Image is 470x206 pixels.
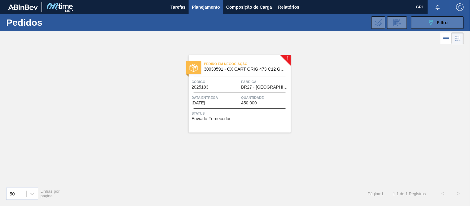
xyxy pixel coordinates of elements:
span: 1 - 1 de 1 Registros [393,191,426,196]
img: status [190,64,198,72]
span: 14/10/2025 [192,101,205,105]
span: Planejamento [192,3,220,11]
img: Logout [456,3,464,11]
span: Código [192,79,240,85]
a: !statusPedido em Negociação30030591 - CX CART ORIG 473 C12 GPI OPEN CORNERCódigo2025183FábricaBR2... [179,55,291,133]
div: Solicitação de Revisão de Pedidos [387,16,407,29]
span: Relatórios [278,3,299,11]
span: Tarefas [170,3,186,11]
span: BR27 - Nova Minas [241,85,289,90]
button: > [451,186,466,201]
span: 30030591 - CX CART ORIG 473 C12 GPI OPEN CORNER [204,67,286,72]
span: Quantidade [241,94,289,101]
span: 450,000 [241,101,257,105]
span: Composição de Carga [226,3,272,11]
button: < [435,186,451,201]
span: 2025183 [192,85,209,90]
span: Data entrega [192,94,240,101]
button: Notificações [428,3,448,11]
div: 50 [10,191,15,196]
button: Filtro [411,16,464,29]
div: Visão em Lista [441,33,452,44]
span: Página : 1 [368,191,384,196]
h1: Pedidos [6,19,95,26]
div: Visão em Cards [452,33,464,44]
span: Linhas por página [41,189,60,198]
span: Fábrica [241,79,289,85]
span: Filtro [437,20,448,25]
span: Pedido em Negociação [204,61,291,67]
div: Importar Negociações dos Pedidos [371,16,385,29]
img: TNhmsLtSVTkK8tSr43FrP2fwEKptu5GPRR3wAAAABJRU5ErkJggg== [8,4,38,10]
span: Enviado Fornecedor [192,116,231,121]
span: Status [192,110,289,116]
